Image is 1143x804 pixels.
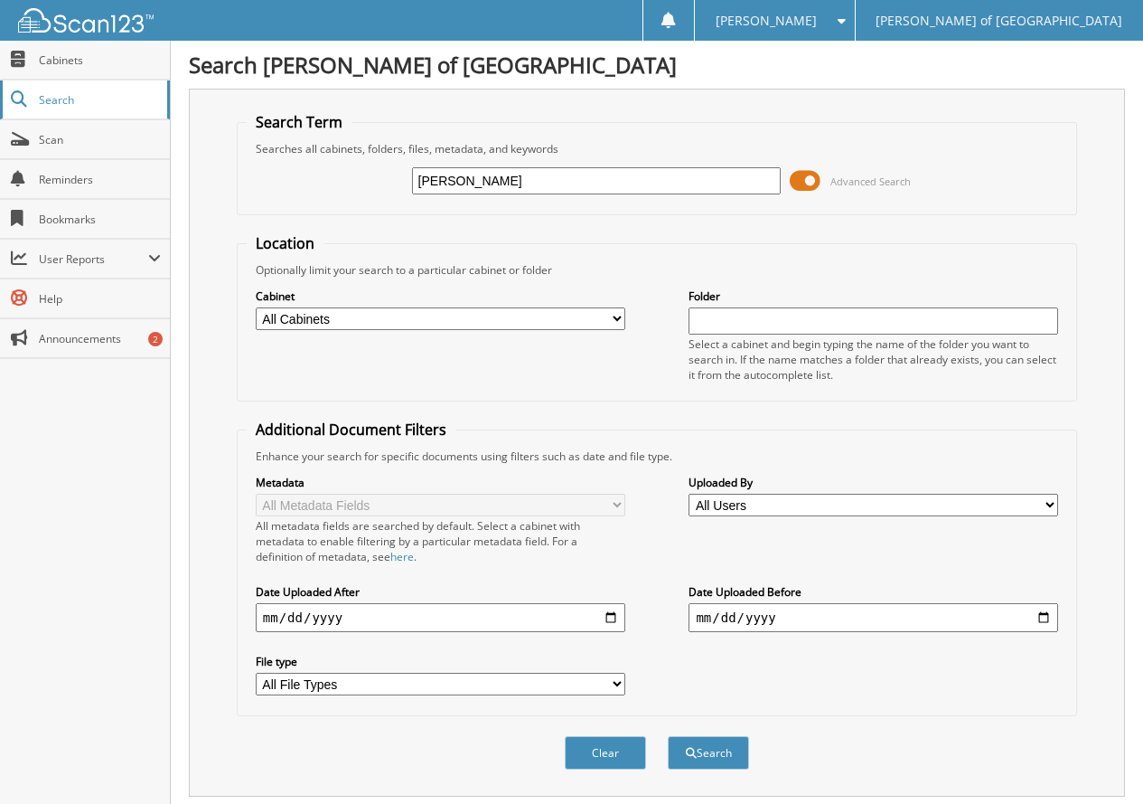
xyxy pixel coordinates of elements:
legend: Location [247,233,323,253]
div: Enhance your search for specific documents using filters such as date and file type. [247,449,1067,464]
span: Scan [39,132,161,147]
div: All metadata fields are searched by default. Select a cabinet with metadata to enable filtering b... [256,518,625,564]
legend: Additional Document Filters [247,420,455,440]
input: start [256,603,625,632]
button: Clear [565,736,646,770]
label: Uploaded By [689,475,1058,490]
span: Help [39,291,161,307]
span: Bookmarks [39,212,161,227]
div: Select a cabinet and begin typing the name of the folder you want to search in. If the name match... [689,336,1058,383]
label: Metadata [256,475,625,490]
button: Search [668,736,749,770]
span: User Reports [39,251,148,267]
div: Searches all cabinets, folders, files, metadata, and keywords [247,141,1067,156]
span: Advanced Search [830,175,911,188]
span: Reminders [39,172,161,187]
iframe: Chat Widget [1053,717,1143,804]
span: Cabinets [39,52,161,68]
label: Date Uploaded After [256,584,625,600]
label: File type [256,654,625,669]
label: Cabinet [256,288,625,304]
div: Optionally limit your search to a particular cabinet or folder [247,262,1067,278]
span: [PERSON_NAME] of [GEOGRAPHIC_DATA] [876,15,1122,26]
div: 2 [148,332,163,346]
span: Search [39,92,158,108]
a: here [390,549,414,564]
label: Folder [689,288,1058,304]
span: Announcements [39,331,161,346]
span: [PERSON_NAME] [716,15,817,26]
h1: Search [PERSON_NAME] of [GEOGRAPHIC_DATA] [189,50,1125,80]
input: end [689,603,1058,632]
img: scan123-logo-white.svg [18,8,154,33]
legend: Search Term [247,112,351,132]
label: Date Uploaded Before [689,584,1058,600]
